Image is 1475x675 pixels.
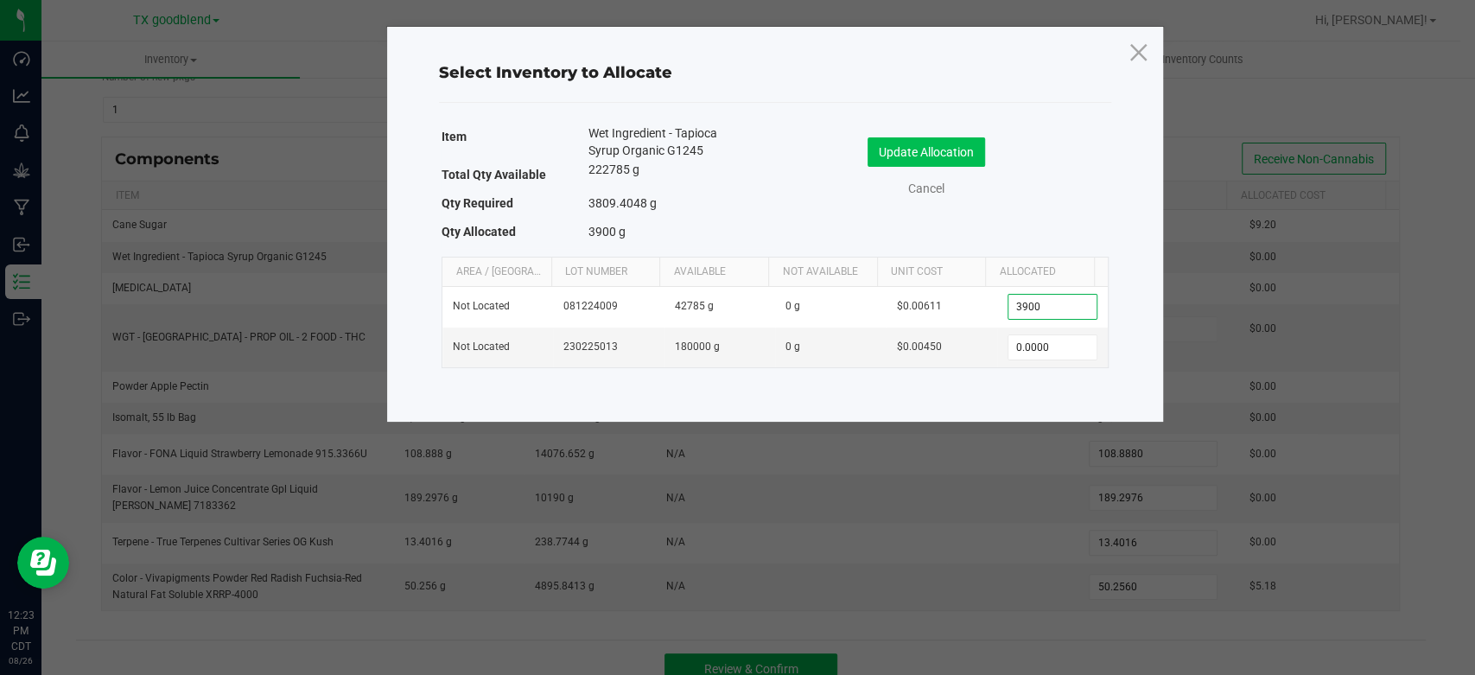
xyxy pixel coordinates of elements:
span: Wet Ingredient - Tapioca Syrup Organic G1245 [588,124,749,159]
span: 42785 g [675,300,714,312]
th: Lot Number [551,258,660,287]
th: Area / [GEOGRAPHIC_DATA] [442,258,551,287]
label: Qty Allocated [442,220,516,244]
iframe: Resource center [17,537,69,589]
span: $0.00611 [896,300,941,312]
span: Select Inventory to Allocate [439,63,672,82]
span: 0 g [785,300,800,312]
span: 180000 g [675,341,720,353]
span: 0 g [785,341,800,353]
span: $0.00450 [896,341,941,353]
span: 3809.4048 g [588,196,657,210]
th: Not Available [768,258,877,287]
span: 222785 g [588,162,639,176]
label: Total Qty Available [442,162,546,187]
a: Cancel [892,180,961,198]
td: 230225013 [553,328,664,367]
td: 081224009 [553,287,664,328]
th: Available [659,258,768,287]
button: Update Allocation [868,137,985,167]
span: Not Located [453,300,510,312]
label: Qty Required [442,191,513,215]
span: 3900 g [588,225,626,239]
span: Not Located [453,341,510,353]
label: Item [442,124,467,149]
th: Allocated [985,258,1094,287]
th: Unit Cost [877,258,986,287]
